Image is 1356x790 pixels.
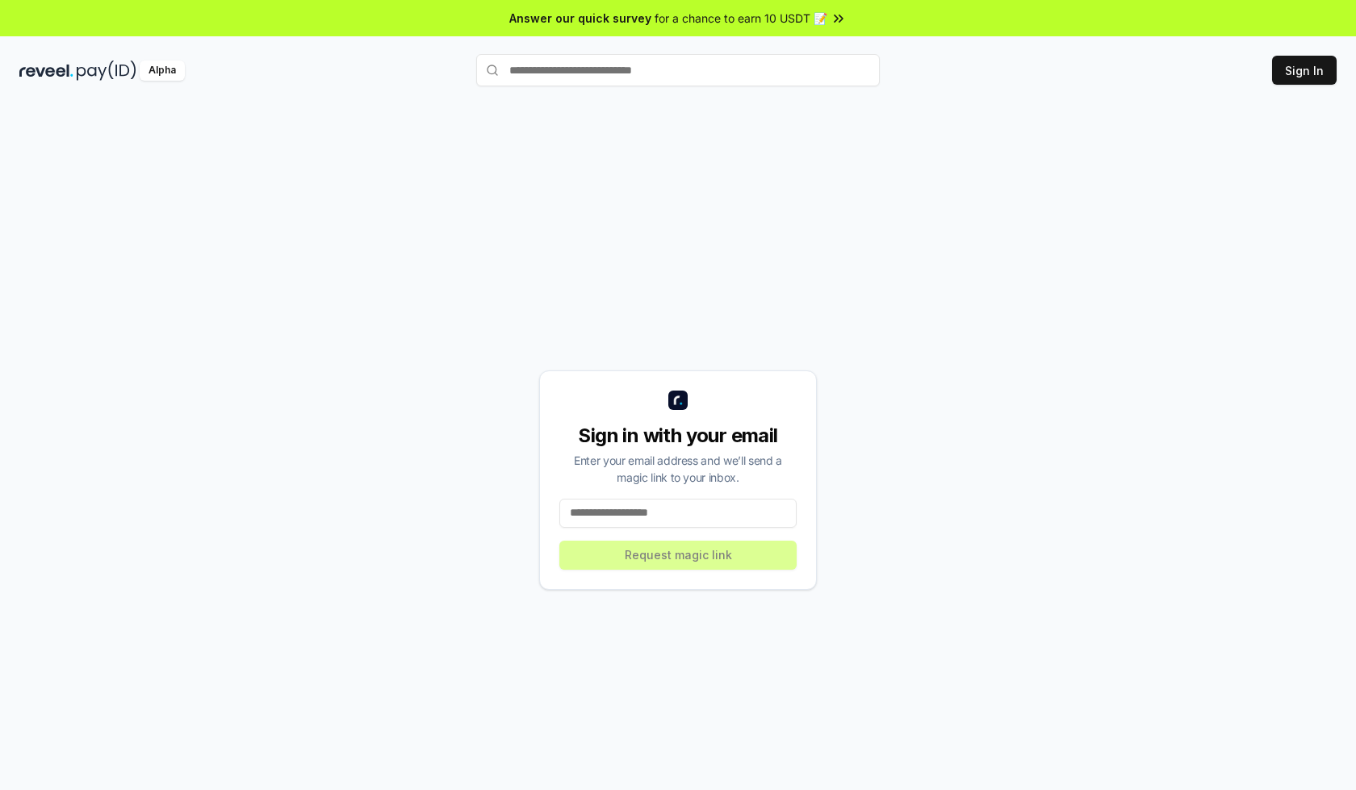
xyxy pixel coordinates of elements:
[559,423,797,449] div: Sign in with your email
[668,391,688,410] img: logo_small
[1272,56,1337,85] button: Sign In
[77,61,136,81] img: pay_id
[509,10,651,27] span: Answer our quick survey
[559,452,797,486] div: Enter your email address and we’ll send a magic link to your inbox.
[655,10,827,27] span: for a chance to earn 10 USDT 📝
[140,61,185,81] div: Alpha
[19,61,73,81] img: reveel_dark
